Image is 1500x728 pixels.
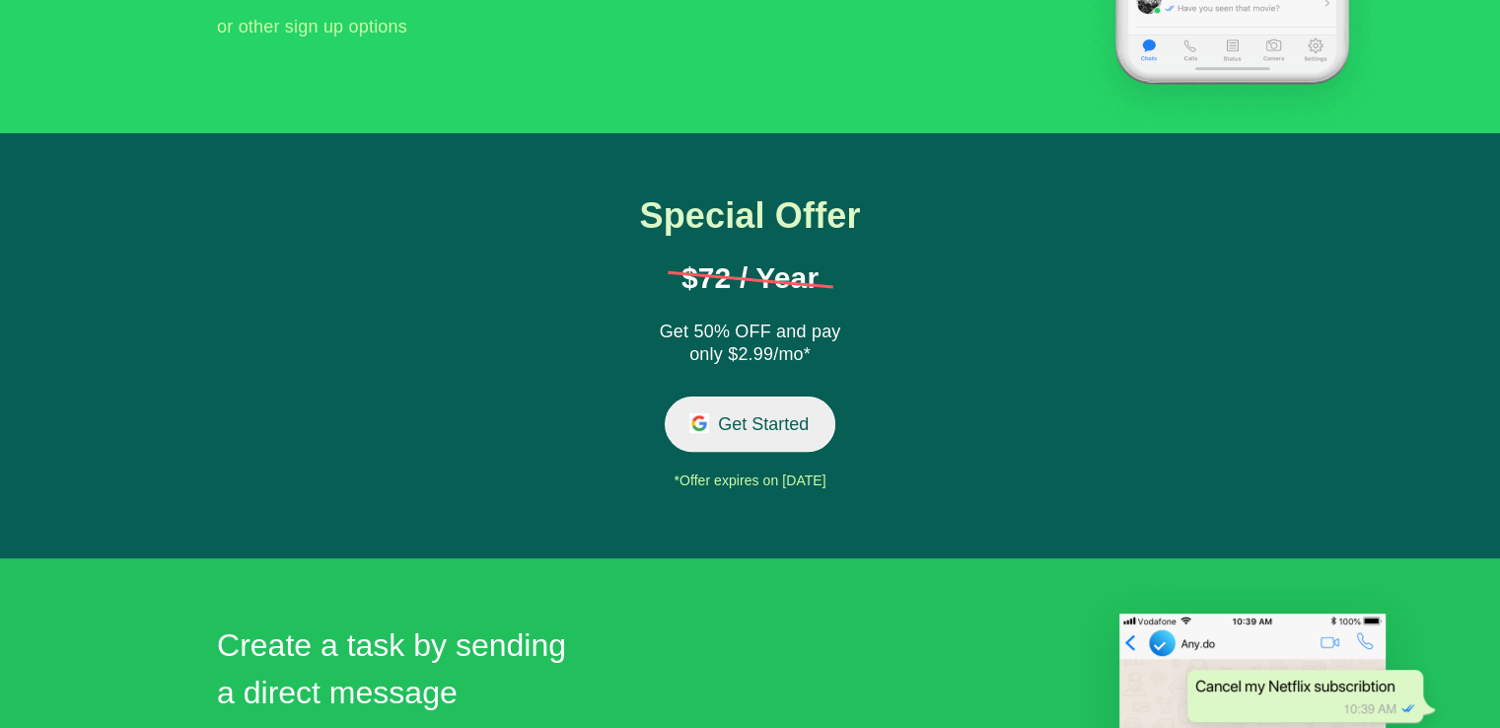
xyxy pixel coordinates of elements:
div: Get 50% OFF and pay only $2.99/mo* [652,321,849,368]
button: Get Started [665,397,835,451]
div: *Offer expires on [DATE] [597,467,904,496]
span: or other sign up options [217,17,407,36]
h1: Special Offer [597,196,904,236]
h2: Create a task by sending a direct message [217,621,582,716]
h1: $72 / Year [668,263,833,293]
